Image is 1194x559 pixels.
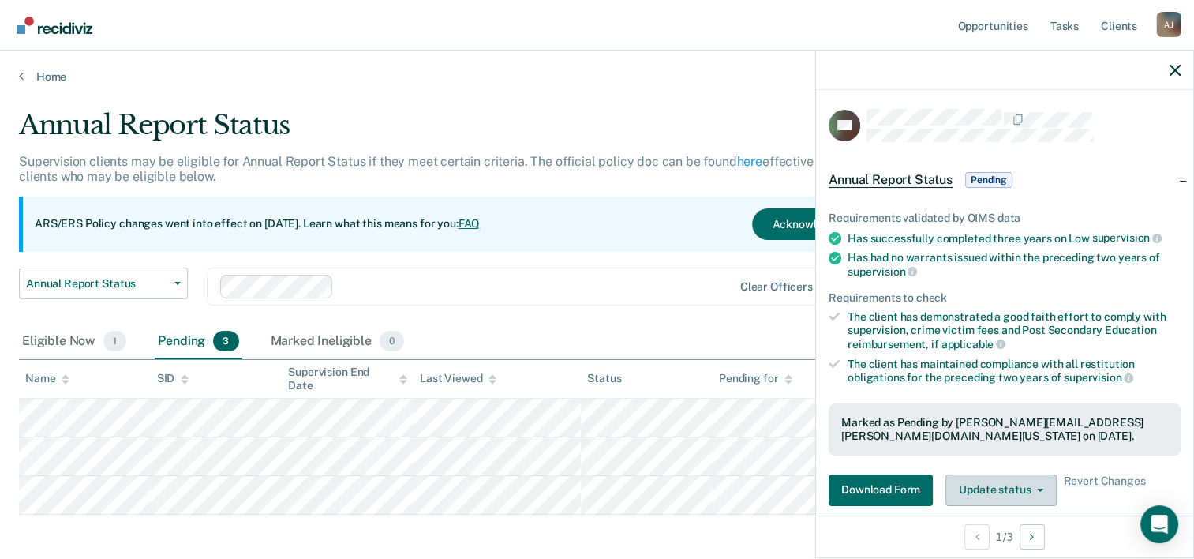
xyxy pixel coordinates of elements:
[945,475,1057,506] button: Update status
[35,216,480,232] p: ARS/ERS Policy changes went into effect on [DATE]. Learn what this means for you:
[1063,475,1145,506] span: Revert Changes
[752,208,902,240] button: Acknowledge & Close
[213,331,238,351] span: 3
[848,310,1181,351] div: The client has demonstrated a good faith effort to comply with supervision, crime victim fees and...
[740,280,813,294] div: Clear officers
[19,69,1175,84] a: Home
[964,524,990,550] button: Previous Opportunity
[1020,524,1045,550] button: Next Opportunity
[420,372,496,385] div: Last Viewed
[829,475,933,506] button: Download Form
[816,516,1193,557] div: 1 / 3
[829,475,939,506] a: Navigate to form link
[268,325,408,359] div: Marked Ineligible
[103,331,126,351] span: 1
[19,325,129,359] div: Eligible Now
[25,372,69,385] div: Name
[841,416,1168,443] div: Marked as Pending by [PERSON_NAME][EMAIL_ADDRESS][PERSON_NAME][DOMAIN_NAME][US_STATE] on [DATE].
[1140,505,1178,543] div: Open Intercom Messenger
[380,331,404,351] span: 0
[829,291,1181,305] div: Requirements to check
[848,265,917,278] span: supervision
[1156,12,1181,37] div: A J
[719,372,792,385] div: Pending for
[848,358,1181,385] div: The client has maintained compliance with all restitution obligations for the preceding two years of
[288,366,407,392] div: Supervision End Date
[155,325,241,359] div: Pending
[848,251,1181,278] div: Has had no warrants issued within the preceding two years of
[941,338,1005,351] span: applicable
[157,372,189,385] div: SID
[1064,371,1133,384] span: supervision
[848,231,1181,246] div: Has successfully completed three years on Low
[965,172,1012,188] span: Pending
[19,154,903,184] p: Supervision clients may be eligible for Annual Report Status if they meet certain criteria. The o...
[19,109,915,154] div: Annual Report Status
[26,277,168,291] span: Annual Report Status
[829,172,953,188] span: Annual Report Status
[587,372,621,385] div: Status
[1092,231,1162,244] span: supervision
[816,155,1193,205] div: Annual Report StatusPending
[17,17,92,34] img: Recidiviz
[459,217,481,230] a: FAQ
[829,212,1181,225] div: Requirements validated by OIMS data
[1156,12,1181,37] button: Profile dropdown button
[737,154,762,169] a: here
